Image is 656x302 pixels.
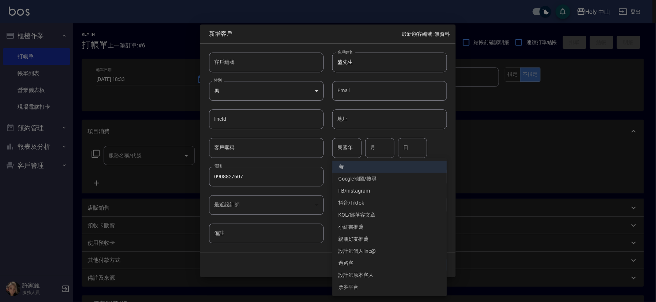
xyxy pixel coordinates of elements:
[332,269,447,281] li: 設計師原本客人
[332,197,447,209] li: 抖音/Tiktok
[332,209,447,221] li: KOL/部落客文章
[332,257,447,269] li: 過路客
[332,221,447,233] li: 小紅書推薦
[332,185,447,197] li: FB/Instagram
[332,245,447,257] li: 設計師個人line@
[332,173,447,185] li: Google地圖/搜尋
[332,281,447,293] li: 票券平台
[338,163,343,171] em: 無
[332,233,447,245] li: 親朋好友推薦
